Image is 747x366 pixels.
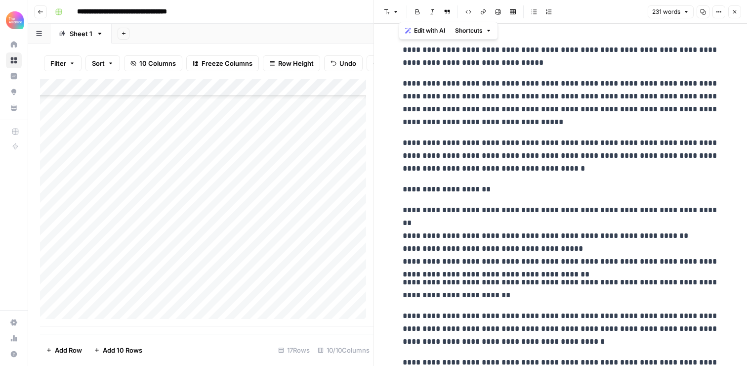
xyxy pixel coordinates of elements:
a: Settings [6,315,22,330]
span: Edit with AI [414,26,445,35]
span: Sort [92,58,105,68]
button: Add Row [40,342,88,358]
a: Usage [6,330,22,346]
button: Shortcuts [451,24,496,37]
button: 231 words [648,5,694,18]
div: 10/10 Columns [314,342,373,358]
button: 10 Columns [124,55,182,71]
button: Edit with AI [401,24,449,37]
button: Workspace: Alliance [6,8,22,33]
button: Row Height [263,55,320,71]
button: Undo [324,55,363,71]
button: Sort [85,55,120,71]
button: Help + Support [6,346,22,362]
a: Your Data [6,100,22,116]
button: Freeze Columns [186,55,259,71]
span: Freeze Columns [202,58,252,68]
span: Add 10 Rows [103,345,142,355]
a: Home [6,37,22,52]
a: Opportunities [6,84,22,100]
span: Filter [50,58,66,68]
span: Shortcuts [455,26,483,35]
span: Row Height [278,58,314,68]
span: 10 Columns [139,58,176,68]
span: Undo [339,58,356,68]
button: Filter [44,55,82,71]
a: Sheet 1 [50,24,112,44]
a: Browse [6,52,22,68]
button: Add 10 Rows [88,342,148,358]
span: Add Row [55,345,82,355]
span: 231 words [652,7,680,16]
img: Alliance Logo [6,11,24,29]
a: Insights [6,68,22,84]
div: Sheet 1 [70,29,92,39]
div: 17 Rows [274,342,314,358]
